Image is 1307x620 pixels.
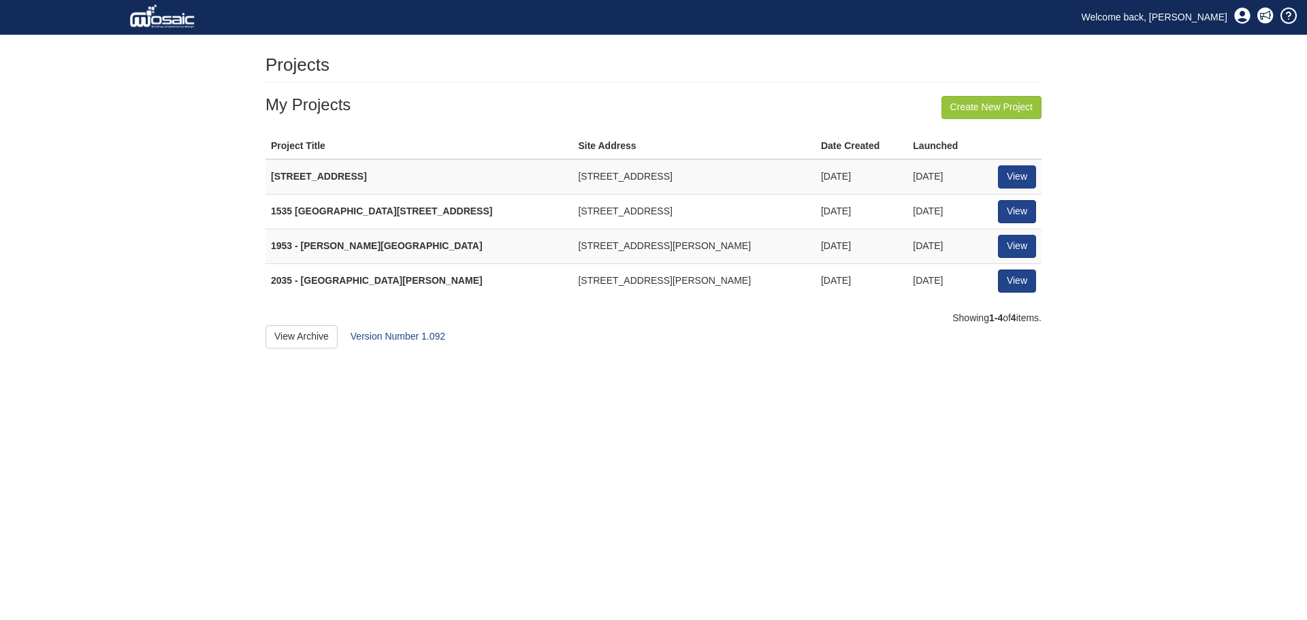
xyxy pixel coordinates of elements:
[265,134,572,159] th: Project Title
[816,229,907,263] td: [DATE]
[351,331,445,342] a: Version Number 1.092
[265,325,338,348] a: View Archive
[572,134,816,159] th: Site Address
[907,159,982,194] td: [DATE]
[907,134,982,159] th: Launched
[816,134,907,159] th: Date Created
[816,263,907,297] td: [DATE]
[998,165,1036,189] a: View
[572,263,816,297] td: [STREET_ADDRESS][PERSON_NAME]
[816,194,907,229] td: [DATE]
[271,171,367,182] strong: [STREET_ADDRESS]
[572,229,816,263] td: [STREET_ADDRESS][PERSON_NAME]
[907,263,982,297] td: [DATE]
[941,96,1042,119] a: Create New Project
[271,206,492,216] strong: 1535 [GEOGRAPHIC_DATA][STREET_ADDRESS]
[998,235,1036,258] a: View
[1011,312,1016,323] b: 4
[271,240,483,251] strong: 1953 - [PERSON_NAME][GEOGRAPHIC_DATA]
[816,159,907,194] td: [DATE]
[989,312,1003,323] b: 1-4
[907,229,982,263] td: [DATE]
[265,312,1042,325] div: Showing of items.
[998,270,1036,293] a: View
[271,275,483,286] strong: 2035 - [GEOGRAPHIC_DATA][PERSON_NAME]
[572,194,816,229] td: [STREET_ADDRESS]
[998,200,1036,223] a: View
[907,194,982,229] td: [DATE]
[265,55,329,75] h1: Projects
[1071,7,1238,27] a: Welcome back, [PERSON_NAME]
[265,96,1042,114] h3: My Projects
[572,159,816,194] td: [STREET_ADDRESS]
[129,3,198,31] img: logo_white.png
[1249,559,1297,610] iframe: Chat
